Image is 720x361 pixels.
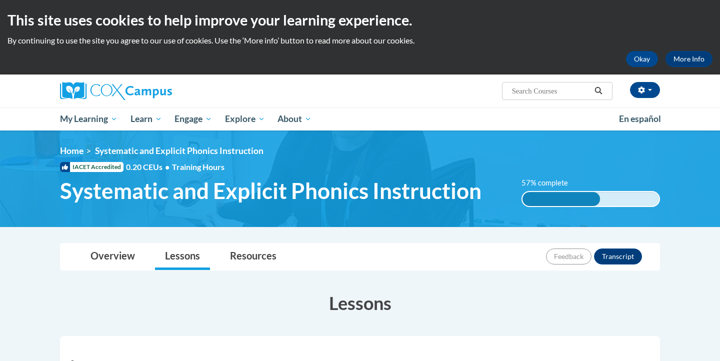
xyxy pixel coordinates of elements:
[155,243,210,270] a: Lessons
[60,162,123,172] span: IACET Accredited
[95,145,263,156] span: Systematic and Explicit Phonics Instruction
[220,243,286,270] a: Resources
[546,248,591,264] button: Feedback
[60,82,172,100] img: Cox Campus
[619,113,661,124] span: En español
[218,107,271,130] a: Explore
[130,113,162,125] span: Learn
[60,82,250,100] a: Cox Campus
[174,113,212,125] span: Engage
[45,107,675,130] div: Main menu
[60,177,481,204] span: Systematic and Explicit Phonics Instruction
[172,162,224,171] span: Training Hours
[7,10,712,30] h2: This site uses cookies to help improve your learning experience.
[626,51,658,67] button: Okay
[80,243,145,270] a: Overview
[591,85,606,97] button: Search
[7,35,712,46] p: By continuing to use the site you agree to our use of cookies. Use the ‘More info’ button to read...
[612,108,667,129] a: En español
[60,290,660,315] h3: Lessons
[168,107,218,130] a: Engage
[665,51,712,67] a: More Info
[225,113,265,125] span: Explore
[511,85,591,97] input: Search Courses
[594,248,642,264] button: Transcript
[60,145,83,156] a: Home
[165,162,169,171] span: •
[630,82,660,98] button: Account Settings
[522,192,600,206] div: 57% complete
[60,113,117,125] span: My Learning
[521,177,579,188] label: 57% complete
[53,107,124,130] a: My Learning
[271,107,318,130] a: About
[126,161,172,172] span: 0.20 CEUs
[124,107,168,130] a: Learn
[277,113,311,125] span: About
